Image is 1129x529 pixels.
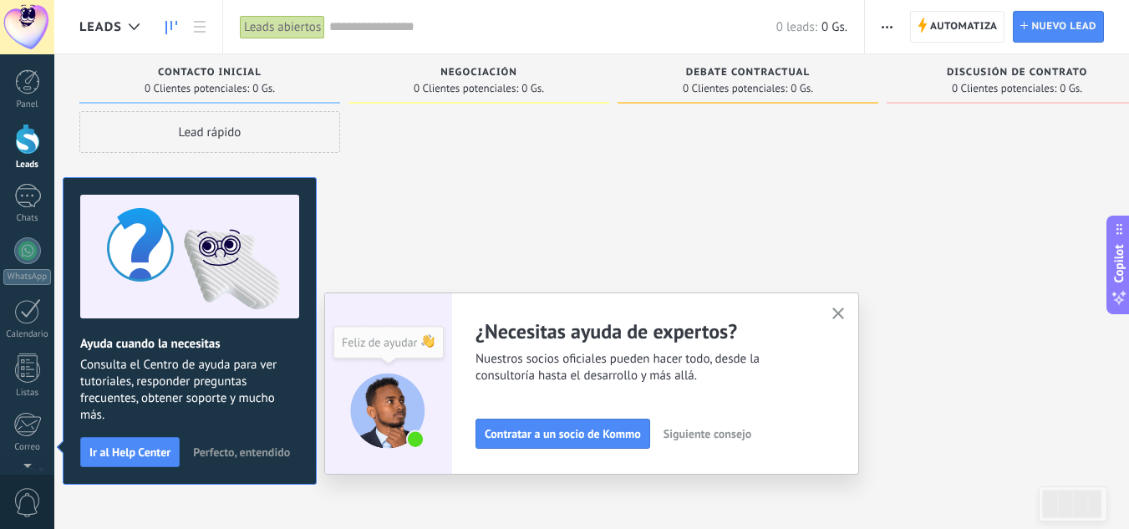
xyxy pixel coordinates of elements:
[3,442,52,453] div: Correo
[476,351,811,384] span: Nuestros socios oficiales pueden hacer todo, desde la consultoría hasta el desarrollo y más allá.
[79,111,340,153] div: Lead rápido
[485,428,641,440] span: Contratar a un socio de Kommo
[821,19,847,35] span: 0 Gs.
[686,67,810,79] span: Debate contractual
[80,336,299,352] h2: Ayuda cuando la necesitas
[414,84,518,94] span: 0 Clientes potenciales:
[947,67,1087,79] span: Discusión de contrato
[158,67,262,79] span: Contacto inicial
[626,67,870,81] div: Debate contractual
[80,437,180,467] button: Ir al Help Center
[791,84,813,94] span: 0 Gs.
[88,67,332,81] div: Contacto inicial
[952,84,1056,94] span: 0 Clientes potenciales:
[240,15,325,39] div: Leads abiertos
[875,11,899,43] button: Más
[476,419,650,449] button: Contratar a un socio de Kommo
[3,160,52,170] div: Leads
[1060,84,1082,94] span: 0 Gs.
[656,421,759,446] button: Siguiente consejo
[252,84,275,94] span: 0 Gs.
[910,11,1005,43] a: Automatiza
[3,99,52,110] div: Panel
[89,446,170,458] span: Ir al Help Center
[79,19,122,35] span: Leads
[930,12,998,42] span: Automatiza
[683,84,787,94] span: 0 Clientes potenciales:
[145,84,249,94] span: 0 Clientes potenciales:
[357,67,601,81] div: Negociación
[3,329,52,340] div: Calendario
[664,428,751,440] span: Siguiente consejo
[521,84,544,94] span: 0 Gs.
[3,269,51,285] div: WhatsApp
[186,11,214,43] a: Lista
[1031,12,1096,42] span: Nuevo lead
[1013,11,1104,43] a: Nuevo lead
[3,213,52,224] div: Chats
[1111,244,1127,282] span: Copilot
[440,67,517,79] span: Negociación
[157,11,186,43] a: Leads
[3,388,52,399] div: Listas
[186,440,298,465] button: Perfecto, entendido
[476,318,811,344] h2: ¿Necesitas ayuda de expertos?
[193,446,290,458] span: Perfecto, entendido
[776,19,817,35] span: 0 leads:
[80,357,299,424] span: Consulta el Centro de ayuda para ver tutoriales, responder preguntas frecuentes, obtener soporte ...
